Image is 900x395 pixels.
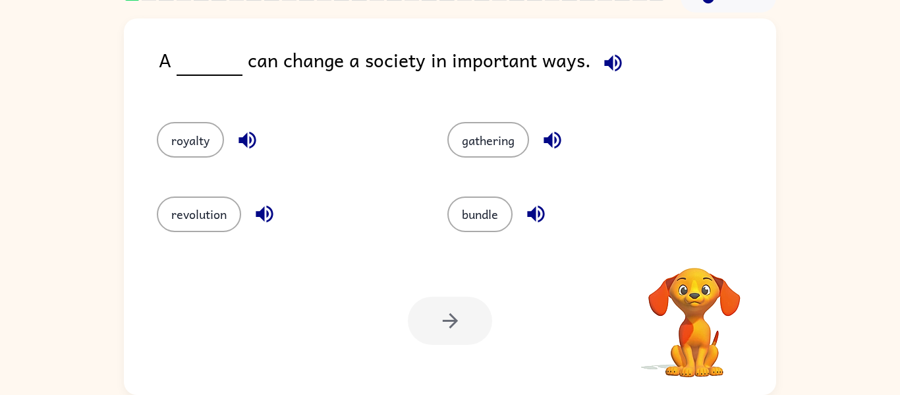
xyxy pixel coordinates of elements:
[447,197,513,232] button: bundle
[157,122,224,158] button: royalty
[159,45,776,96] div: A can change a society in important ways.
[629,247,760,379] video: Your browser must support playing .mp4 files to use Literably. Please try using another browser.
[157,197,241,232] button: revolution
[447,122,529,158] button: gathering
